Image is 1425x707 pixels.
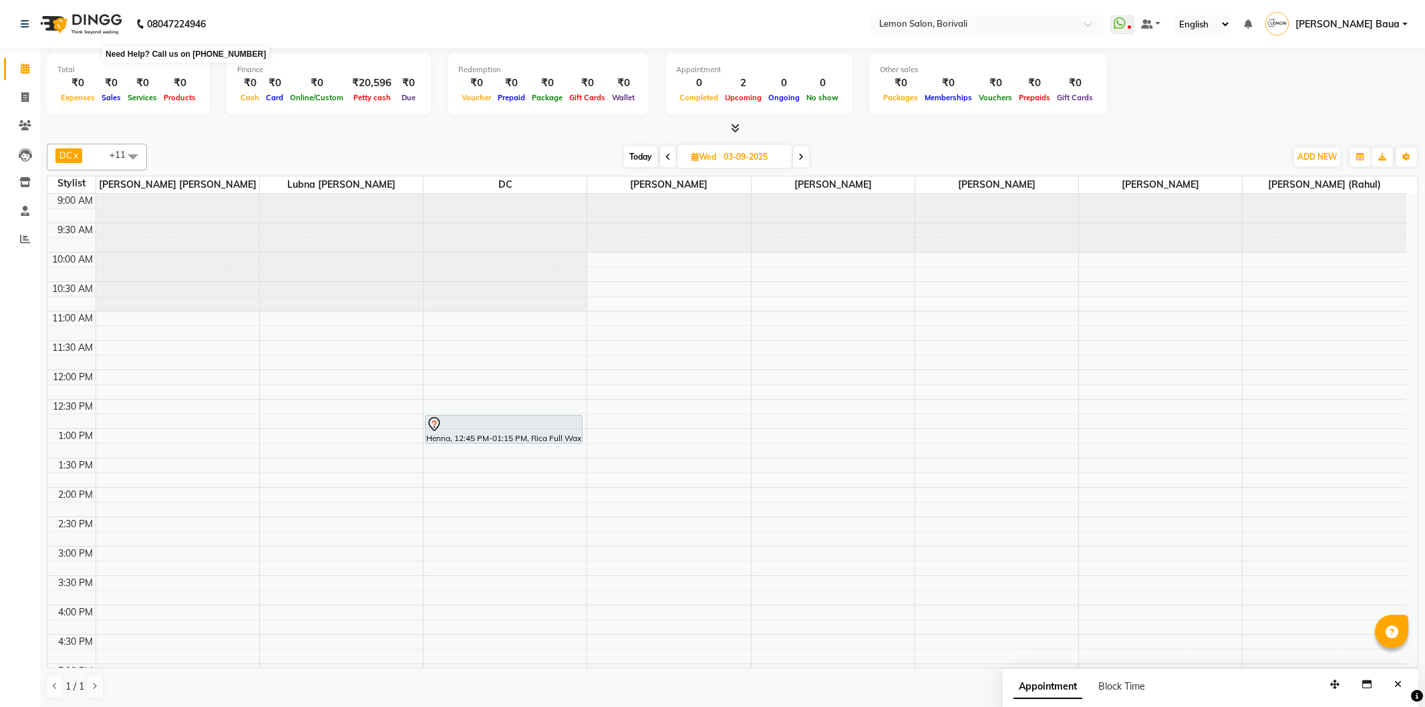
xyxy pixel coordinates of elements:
div: ₹0 [458,76,494,91]
div: 2 [722,76,765,91]
img: Jiral Baua [1265,12,1289,35]
div: ₹0 [237,76,263,91]
div: ₹0 [263,76,287,91]
div: ₹0 [1015,76,1054,91]
span: Block Time [1098,680,1145,692]
span: Products [160,93,199,102]
iframe: chat widget [1369,654,1412,694]
span: Today [624,146,657,167]
div: ₹20,596 [347,76,397,91]
span: Upcoming [722,93,765,102]
span: Prepaid [494,93,528,102]
input: 2025-09-03 [720,147,786,167]
span: 1 / 1 [65,680,84,694]
span: [PERSON_NAME] [587,176,750,193]
span: Due [398,93,419,102]
div: 10:00 AM [49,253,96,267]
div: ₹0 [528,76,566,91]
span: Vouchers [975,93,1015,102]
div: 4:00 PM [55,605,96,619]
span: Prepaids [1015,93,1054,102]
span: Online/Custom [287,93,347,102]
div: 3:30 PM [55,576,96,590]
span: Appointment [1013,675,1082,699]
div: 9:00 AM [55,194,96,208]
a: x [72,150,78,160]
span: Cash [237,93,263,102]
div: Stylist [47,176,96,190]
span: Wed [688,152,720,162]
div: ₹0 [1054,76,1096,91]
div: 0 [803,76,842,91]
span: Gift Cards [566,93,609,102]
div: Redemption [458,64,638,76]
span: +11 [110,149,136,160]
span: Wallet [609,93,638,102]
div: ₹0 [609,76,638,91]
div: ₹0 [124,76,160,91]
div: 11:00 AM [49,311,96,325]
span: Card [263,93,287,102]
div: 2:30 PM [55,517,96,531]
div: ₹0 [566,76,609,91]
span: [PERSON_NAME] Baua [1295,17,1400,31]
span: DC [59,150,72,160]
span: [PERSON_NAME] [915,176,1078,193]
div: 0 [676,76,722,91]
div: 1:00 PM [55,429,96,443]
div: ₹0 [57,76,98,91]
div: ₹0 [921,76,975,91]
button: ADD NEW [1294,148,1340,166]
div: ₹0 [494,76,528,91]
div: 5:00 PM [55,664,96,678]
span: Lubna [PERSON_NAME] [260,176,423,193]
div: 3:00 PM [55,547,96,561]
div: ₹0 [160,76,199,91]
span: Sales [98,93,124,102]
div: 0 [765,76,803,91]
span: Expenses [57,93,98,102]
div: 12:30 PM [50,400,96,414]
span: Petty cash [350,93,394,102]
div: 12:00 PM [50,370,96,384]
div: Other sales [880,64,1096,76]
span: Voucher [458,93,494,102]
div: Total [57,64,199,76]
div: ₹0 [975,76,1015,91]
div: ₹0 [98,76,124,91]
span: Ongoing [765,93,803,102]
span: No show [803,93,842,102]
span: Gift Cards [1054,93,1096,102]
span: [PERSON_NAME] (Rahul) [1243,176,1406,193]
div: Appointment [676,64,842,76]
div: 4:30 PM [55,635,96,649]
span: [PERSON_NAME] [752,176,915,193]
div: 2:00 PM [55,488,96,502]
span: Packages [880,93,921,102]
div: 11:30 AM [49,341,96,355]
span: [PERSON_NAME] [1079,176,1242,193]
span: ADD NEW [1297,152,1337,162]
b: 08047224946 [147,5,206,43]
span: Completed [676,93,722,102]
span: Package [528,93,566,102]
div: Finance [237,64,420,76]
div: 1:30 PM [55,458,96,472]
div: ₹0 [397,76,420,91]
span: DC [424,176,587,193]
span: Memberships [921,93,975,102]
div: ₹0 [287,76,347,91]
span: Services [124,93,160,102]
div: 10:30 AM [49,282,96,296]
span: [PERSON_NAME] [PERSON_NAME] [96,176,259,193]
div: Henna, 12:45 PM-01:15 PM, Rica Full Wax (FA, [GEOGRAPHIC_DATA], [GEOGRAPHIC_DATA]) [426,416,582,443]
img: logo [34,5,126,43]
div: 9:30 AM [55,223,96,237]
div: ₹0 [880,76,921,91]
